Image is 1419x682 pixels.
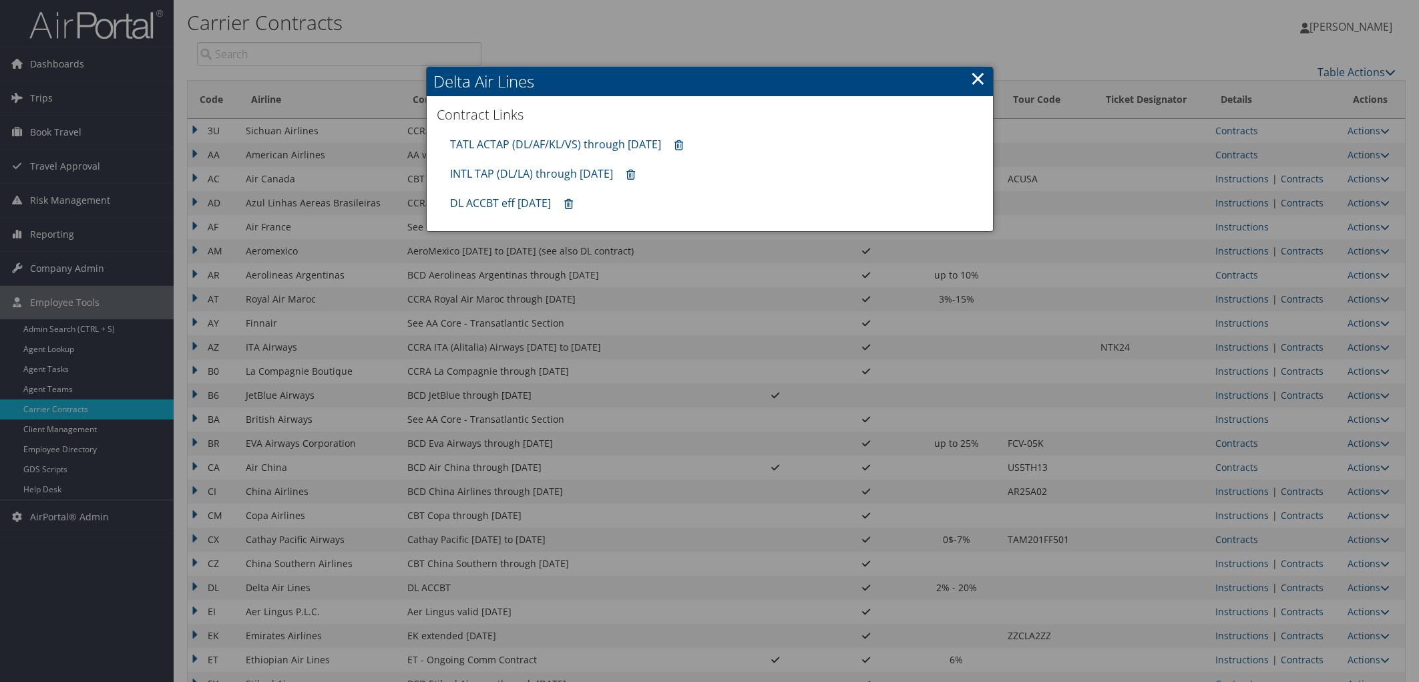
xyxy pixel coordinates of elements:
a: INTL TAP (DL/LA) through [DATE] [450,166,613,181]
a: Remove contract [668,133,690,158]
h2: Delta Air Lines [427,67,993,96]
a: × [970,65,986,92]
a: Remove contract [620,162,642,187]
a: Remove contract [558,192,580,216]
h3: Contract Links [437,106,983,124]
a: DL ACCBT eff [DATE] [450,196,551,210]
a: TATL ACTAP (DL/AF/KL/VS) through [DATE] [450,137,661,152]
